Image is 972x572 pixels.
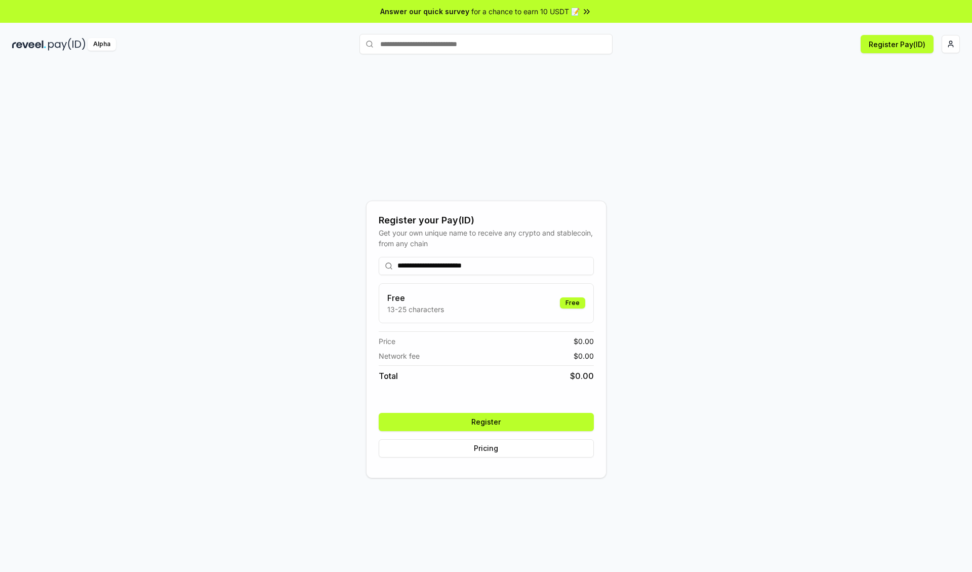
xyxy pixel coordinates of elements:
[570,370,594,382] span: $ 0.00
[387,292,444,304] h3: Free
[48,38,86,51] img: pay_id
[379,336,395,347] span: Price
[560,297,585,309] div: Free
[379,227,594,249] div: Get your own unique name to receive any crypto and stablecoin, from any chain
[12,38,46,51] img: reveel_dark
[379,351,420,361] span: Network fee
[88,38,116,51] div: Alpha
[861,35,934,53] button: Register Pay(ID)
[379,370,398,382] span: Total
[574,351,594,361] span: $ 0.00
[379,413,594,431] button: Register
[574,336,594,347] span: $ 0.00
[380,6,469,17] span: Answer our quick survey
[471,6,580,17] span: for a chance to earn 10 USDT 📝
[379,213,594,227] div: Register your Pay(ID)
[379,439,594,457] button: Pricing
[387,304,444,315] p: 13-25 characters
